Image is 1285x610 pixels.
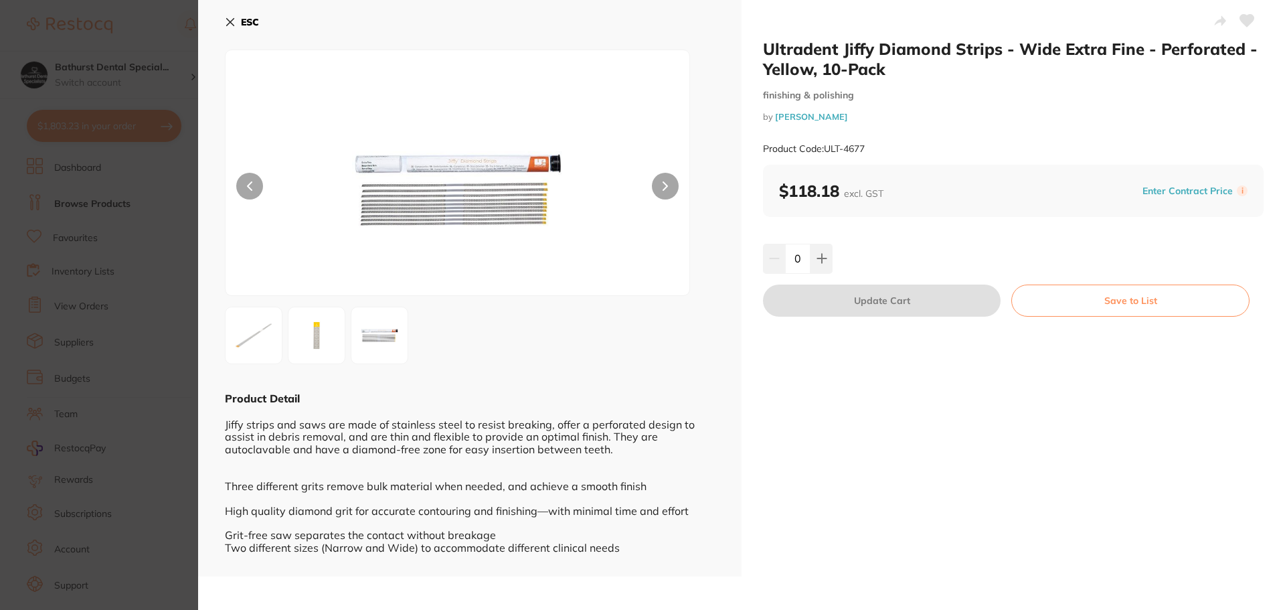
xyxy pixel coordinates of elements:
[292,311,341,360] img: XzIuanBn
[763,112,1264,122] small: by
[763,285,1001,317] button: Update Cart
[779,181,883,201] b: $118.18
[1237,185,1248,196] label: i
[763,39,1264,79] h2: Ultradent Jiffy Diamond Strips - Wide Extra Fine - Perforated - Yellow, 10-Pack
[230,311,278,360] img: LmpwZw
[763,143,865,155] small: Product Code: ULT-4677
[844,187,883,200] span: excl. GST
[1011,285,1250,317] button: Save to List
[225,392,300,405] b: Product Detail
[355,311,404,360] img: XzMuanBn
[763,90,1264,101] small: finishing & polishing
[225,11,259,33] button: ESC
[319,84,597,295] img: XzMuanBn
[241,16,259,28] b: ESC
[775,111,848,122] a: [PERSON_NAME]
[1138,185,1237,198] button: Enter Contract Price
[225,406,715,566] div: Jiffy strips and saws are made of stainless steel to resist breaking, offer a perforated design t...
